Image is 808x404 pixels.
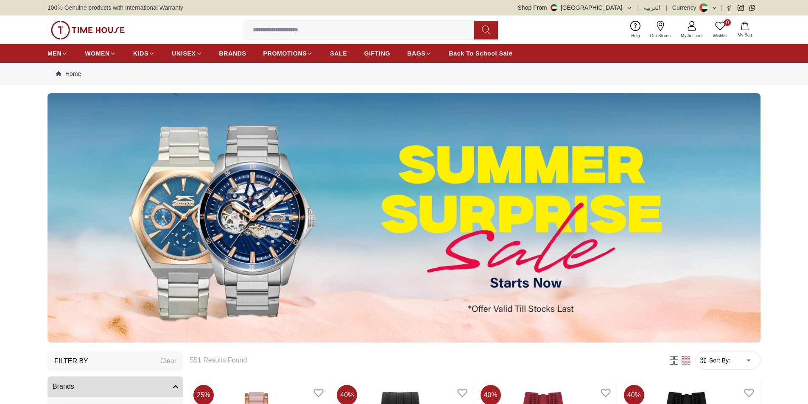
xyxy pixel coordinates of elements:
[85,46,116,61] a: WOMEN
[738,5,744,11] a: Instagram
[665,3,667,12] span: |
[721,3,723,12] span: |
[672,3,700,12] div: Currency
[637,3,639,12] span: |
[48,46,68,61] a: MEN
[644,3,660,12] button: العربية
[133,46,155,61] a: KIDS
[51,21,125,39] img: ...
[48,3,183,12] span: 100% Genuine products with International Warranty
[56,70,81,78] a: Home
[647,33,674,39] span: Our Stores
[219,46,246,61] a: BRANDS
[219,49,246,58] span: BRANDS
[48,93,760,343] img: ...
[53,382,74,392] span: Brands
[172,46,202,61] a: UNISEX
[407,49,425,58] span: BAGS
[364,46,390,61] a: GIFTING
[628,33,643,39] span: Help
[518,3,632,12] button: Shop From[GEOGRAPHIC_DATA]
[160,356,176,366] div: Clear
[699,356,730,365] button: Sort By:
[449,46,512,61] a: Back To School Sale
[707,356,730,365] span: Sort By:
[330,46,347,61] a: SALE
[263,46,313,61] a: PROMOTIONS
[726,5,733,11] a: Facebook
[733,20,757,40] button: My Bag
[708,19,733,41] a: 0Wishlist
[48,63,760,85] nav: Breadcrumb
[48,49,62,58] span: MEN
[645,19,676,41] a: Our Stores
[190,355,658,365] h6: 551 Results Found
[48,376,183,397] button: Brands
[749,5,755,11] a: Whatsapp
[724,19,731,26] span: 0
[85,49,110,58] span: WOMEN
[407,46,432,61] a: BAGS
[551,4,557,11] img: United Arab Emirates
[263,49,307,58] span: PROMOTIONS
[677,33,706,39] span: My Account
[734,32,755,38] span: My Bag
[172,49,196,58] span: UNISEX
[449,49,512,58] span: Back To School Sale
[133,49,148,58] span: KIDS
[54,356,88,366] h3: Filter By
[330,49,347,58] span: SALE
[364,49,390,58] span: GIFTING
[710,33,731,39] span: Wishlist
[626,19,645,41] a: Help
